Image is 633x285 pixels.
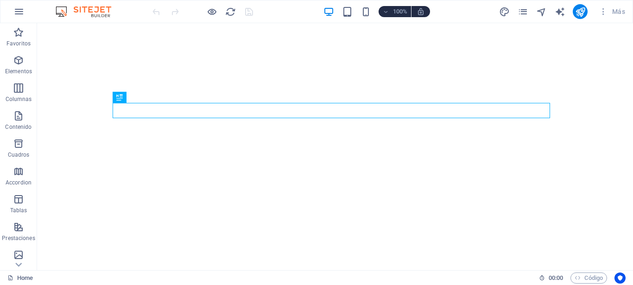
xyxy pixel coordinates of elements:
[554,6,565,17] button: text_generator
[2,234,35,242] p: Prestaciones
[614,272,626,284] button: Usercentrics
[536,6,547,17] i: Navegador
[10,207,27,214] p: Tablas
[7,272,33,284] a: Haz clic para cancelar la selección y doble clic para abrir páginas
[225,6,236,17] i: Volver a cargar página
[570,272,607,284] button: Código
[5,68,32,75] p: Elementos
[595,4,629,19] button: Más
[536,6,547,17] button: navigator
[573,4,588,19] button: publish
[539,272,563,284] h6: Tiempo de la sesión
[225,6,236,17] button: reload
[6,179,32,186] p: Accordion
[8,151,30,158] p: Cuadros
[518,6,528,17] i: Páginas (Ctrl+Alt+S)
[6,40,31,47] p: Favoritos
[206,6,217,17] button: Haz clic para salir del modo de previsualización y seguir editando
[499,6,510,17] button: design
[575,6,586,17] i: Publicar
[599,7,625,16] span: Más
[517,6,528,17] button: pages
[555,274,557,281] span: :
[549,272,563,284] span: 00 00
[53,6,123,17] img: Editor Logo
[499,6,510,17] i: Diseño (Ctrl+Alt+Y)
[575,272,603,284] span: Código
[555,6,565,17] i: AI Writer
[392,6,407,17] h6: 100%
[5,123,32,131] p: Contenido
[417,7,425,16] i: Al redimensionar, ajustar el nivel de zoom automáticamente para ajustarse al dispositivo elegido.
[6,95,32,103] p: Columnas
[379,6,411,17] button: 100%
